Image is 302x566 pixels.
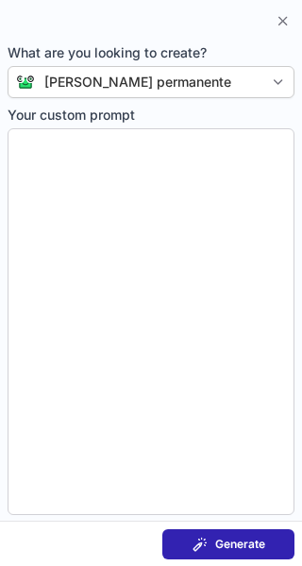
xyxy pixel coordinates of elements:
span: What are you looking to create? [8,43,294,62]
div: [PERSON_NAME] permanente [44,73,231,92]
span: Your custom prompt [8,106,294,125]
button: Generate [162,529,294,559]
textarea: Your custom prompt [8,128,294,515]
img: Connie from ContactOut [8,75,35,90]
span: Generate [215,537,265,552]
